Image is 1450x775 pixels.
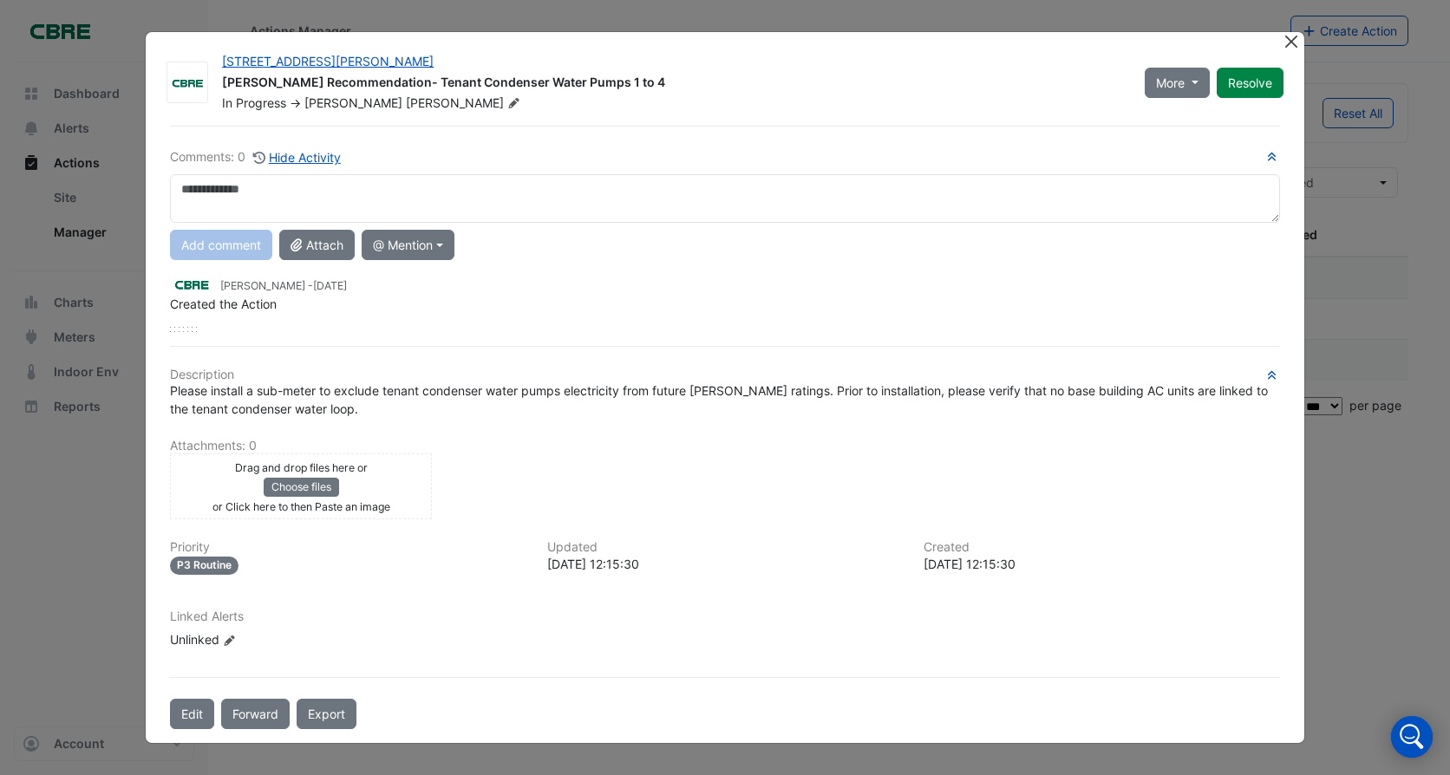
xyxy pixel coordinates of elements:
div: Open Intercom Messenger [1391,716,1433,758]
h6: Created [924,540,1280,555]
span: Please install a sub-meter to exclude tenant condenser water pumps electricity from future [PERSO... [170,383,1271,416]
span: More [1156,74,1185,92]
button: Choose files [264,478,339,497]
h6: Description [170,368,1280,382]
button: More [1145,68,1210,98]
button: Close [1283,32,1301,50]
img: CBRE Charter Hall [167,75,207,92]
h6: Updated [547,540,904,555]
span: Created the Action [170,296,277,311]
button: Hide Activity [252,147,342,167]
button: Attach [279,230,355,260]
button: @ Mention [362,230,454,260]
button: Resolve [1217,68,1283,98]
span: 2025-06-13 12:15:31 [313,279,347,292]
span: [PERSON_NAME] [406,94,524,112]
div: Unlinked [170,630,378,648]
span: -> [290,95,301,110]
button: Edit [170,699,214,729]
div: Comments: 0 [170,147,342,167]
a: [STREET_ADDRESS][PERSON_NAME] [222,54,434,68]
fa-icon: Edit Linked Alerts [223,634,236,647]
img: CBRE Charter Hall [170,275,213,294]
div: P3 Routine [170,557,238,575]
div: [PERSON_NAME] Recommendation- Tenant Condenser Water Pumps 1 to 4 [222,74,1124,94]
h6: Priority [170,540,526,555]
span: In Progress [222,95,286,110]
button: Forward [221,699,290,729]
div: [DATE] 12:15:30 [924,555,1280,573]
small: [PERSON_NAME] - [220,278,347,294]
a: Export [297,699,356,729]
h6: Attachments: 0 [170,439,1280,453]
small: Drag and drop files here or [235,461,368,474]
small: or Click here to then Paste an image [212,500,390,513]
h6: Linked Alerts [170,609,1280,624]
div: [DATE] 12:15:30 [547,555,904,573]
span: [PERSON_NAME] [304,95,402,110]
